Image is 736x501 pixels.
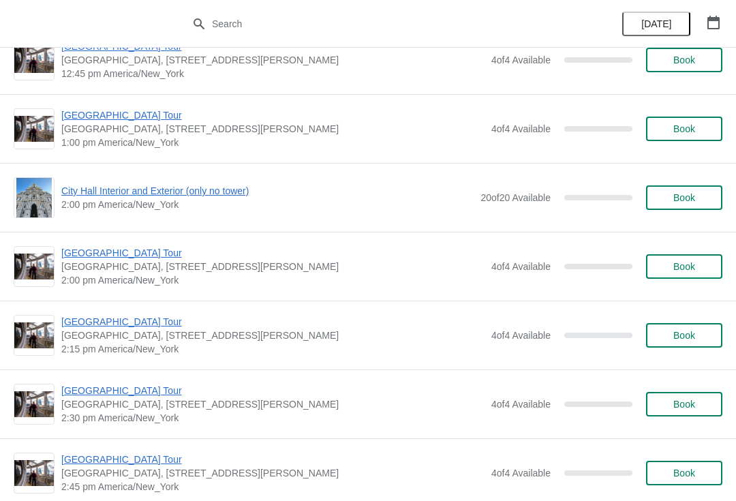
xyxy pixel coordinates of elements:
[14,254,54,280] img: City Hall Tower Tour | City Hall Visitor Center, 1400 John F Kennedy Boulevard Suite 121, Philade...
[61,67,485,80] span: 12:45 pm America/New_York
[491,261,551,272] span: 4 of 4 Available
[61,122,485,136] span: [GEOGRAPHIC_DATA], [STREET_ADDRESS][PERSON_NAME]
[641,18,671,29] span: [DATE]
[646,323,722,348] button: Book
[646,48,722,72] button: Book
[673,123,695,134] span: Book
[646,392,722,416] button: Book
[61,273,485,287] span: 2:00 pm America/New_York
[61,315,485,329] span: [GEOGRAPHIC_DATA] Tour
[491,55,551,65] span: 4 of 4 Available
[61,342,485,356] span: 2:15 pm America/New_York
[491,468,551,479] span: 4 of 4 Available
[61,53,485,67] span: [GEOGRAPHIC_DATA], [STREET_ADDRESS][PERSON_NAME]
[61,246,485,260] span: [GEOGRAPHIC_DATA] Tour
[14,322,54,349] img: City Hall Tower Tour | City Hall Visitor Center, 1400 John F Kennedy Boulevard Suite 121, Philade...
[61,397,485,411] span: [GEOGRAPHIC_DATA], [STREET_ADDRESS][PERSON_NAME]
[673,468,695,479] span: Book
[491,399,551,410] span: 4 of 4 Available
[14,391,54,418] img: City Hall Tower Tour | City Hall Visitor Center, 1400 John F Kennedy Boulevard Suite 121, Philade...
[14,116,54,142] img: City Hall Tower Tour | City Hall Visitor Center, 1400 John F Kennedy Boulevard Suite 121, Philade...
[646,461,722,485] button: Book
[491,123,551,134] span: 4 of 4 Available
[61,136,485,149] span: 1:00 pm America/New_York
[61,411,485,425] span: 2:30 pm America/New_York
[646,117,722,141] button: Book
[673,330,695,341] span: Book
[673,55,695,65] span: Book
[673,399,695,410] span: Book
[61,384,485,397] span: [GEOGRAPHIC_DATA] Tour
[61,480,485,494] span: 2:45 pm America/New_York
[622,12,690,36] button: [DATE]
[211,12,552,36] input: Search
[61,260,485,273] span: [GEOGRAPHIC_DATA], [STREET_ADDRESS][PERSON_NAME]
[491,330,551,341] span: 4 of 4 Available
[673,192,695,203] span: Book
[16,178,52,217] img: City Hall Interior and Exterior (only no tower) | | 2:00 pm America/New_York
[61,453,485,466] span: [GEOGRAPHIC_DATA] Tour
[14,47,54,74] img: City Hall Tower Tour | City Hall Visitor Center, 1400 John F Kennedy Boulevard Suite 121, Philade...
[61,329,485,342] span: [GEOGRAPHIC_DATA], [STREET_ADDRESS][PERSON_NAME]
[61,466,485,480] span: [GEOGRAPHIC_DATA], [STREET_ADDRESS][PERSON_NAME]
[61,108,485,122] span: [GEOGRAPHIC_DATA] Tour
[480,192,551,203] span: 20 of 20 Available
[646,185,722,210] button: Book
[61,198,474,211] span: 2:00 pm America/New_York
[673,261,695,272] span: Book
[14,460,54,487] img: City Hall Tower Tour | City Hall Visitor Center, 1400 John F Kennedy Boulevard Suite 121, Philade...
[61,184,474,198] span: City Hall Interior and Exterior (only no tower)
[646,254,722,279] button: Book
